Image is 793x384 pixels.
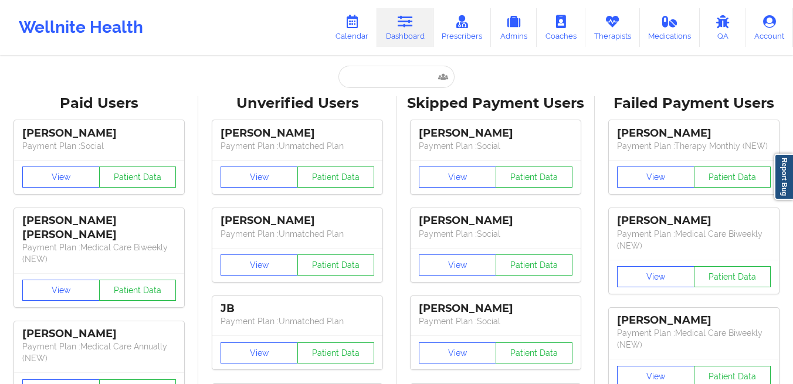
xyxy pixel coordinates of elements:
div: Paid Users [8,94,190,113]
p: Payment Plan : Unmatched Plan [221,228,374,240]
div: [PERSON_NAME] [221,127,374,140]
div: Skipped Payment Users [405,94,587,113]
div: Unverified Users [206,94,388,113]
button: Patient Data [496,166,573,188]
button: View [419,254,496,276]
a: Calendar [327,8,377,47]
div: [PERSON_NAME] [PERSON_NAME] [22,214,176,241]
a: Prescribers [433,8,492,47]
button: View [419,342,496,363]
div: [PERSON_NAME] [617,214,771,227]
button: Patient Data [297,254,375,276]
div: [PERSON_NAME] [419,127,572,140]
p: Payment Plan : Medical Care Biweekly (NEW) [617,228,771,252]
button: Patient Data [99,166,177,188]
p: Payment Plan : Medical Care Annually (NEW) [22,341,176,364]
button: Patient Data [99,280,177,301]
div: [PERSON_NAME] [22,327,176,341]
p: Payment Plan : Social [419,315,572,327]
div: Failed Payment Users [603,94,785,113]
p: Payment Plan : Medical Care Biweekly (NEW) [22,242,176,265]
div: [PERSON_NAME] [221,214,374,227]
a: Medications [640,8,700,47]
a: Therapists [585,8,640,47]
button: Patient Data [496,342,573,363]
button: View [419,166,496,188]
button: Patient Data [496,254,573,276]
p: Payment Plan : Social [419,140,572,152]
p: Payment Plan : Unmatched Plan [221,140,374,152]
p: Payment Plan : Therapy Monthly (NEW) [617,140,771,152]
button: View [22,280,100,301]
button: View [617,266,694,287]
button: Patient Data [694,166,771,188]
p: Payment Plan : Unmatched Plan [221,315,374,327]
button: Patient Data [297,342,375,363]
a: Account [745,8,793,47]
div: [PERSON_NAME] [22,127,176,140]
button: View [617,166,694,188]
a: Report Bug [774,154,793,200]
p: Payment Plan : Social [22,140,176,152]
button: View [221,166,298,188]
p: Payment Plan : Social [419,228,572,240]
p: Payment Plan : Medical Care Biweekly (NEW) [617,327,771,351]
div: [PERSON_NAME] [617,127,771,140]
div: [PERSON_NAME] [617,314,771,327]
div: JB [221,302,374,315]
a: Coaches [537,8,585,47]
a: Dashboard [377,8,433,47]
button: Patient Data [297,166,375,188]
button: Patient Data [694,266,771,287]
div: [PERSON_NAME] [419,302,572,315]
button: View [221,342,298,363]
a: QA [700,8,745,47]
a: Admins [491,8,537,47]
button: View [221,254,298,276]
div: [PERSON_NAME] [419,214,572,227]
button: View [22,166,100,188]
